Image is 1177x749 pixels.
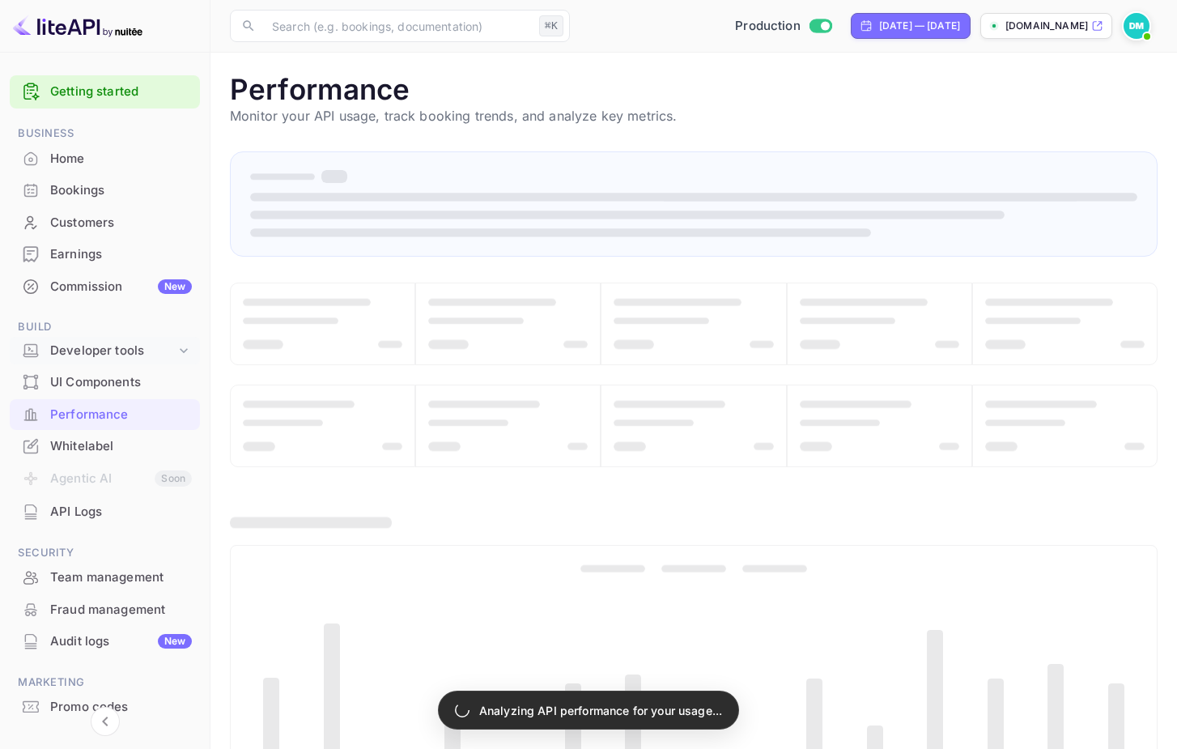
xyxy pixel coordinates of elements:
[879,19,960,33] div: [DATE] — [DATE]
[539,15,563,36] div: ⌘K
[50,437,192,456] div: Whitelabel
[10,143,200,173] a: Home
[50,632,192,651] div: Audit logs
[50,245,192,264] div: Earnings
[10,207,200,239] div: Customers
[10,239,200,269] a: Earnings
[10,75,200,109] div: Getting started
[729,17,838,36] div: Switch to Sandbox mode
[10,175,200,206] div: Bookings
[158,634,192,649] div: New
[1124,13,1149,39] img: Deyan Mihaylov
[10,175,200,205] a: Bookings
[10,271,200,301] a: CommissionNew
[50,568,192,587] div: Team management
[1005,19,1088,33] p: [DOMAIN_NAME]
[50,503,192,521] div: API Logs
[262,10,533,42] input: Search (e.g. bookings, documentation)
[10,674,200,692] span: Marketing
[230,106,1158,126] p: Monitor your API usage, track booking trends, and analyze key metrics.
[50,278,192,296] div: Commission
[50,406,192,424] div: Performance
[91,707,120,736] button: Collapse navigation
[10,496,200,528] div: API Logs
[10,496,200,526] a: API Logs
[10,367,200,398] div: UI Components
[50,342,176,360] div: Developer tools
[10,367,200,397] a: UI Components
[50,373,192,392] div: UI Components
[10,692,200,721] a: Promo codes
[10,125,200,143] span: Business
[10,399,200,431] div: Performance
[10,594,200,624] a: Fraud management
[10,544,200,562] span: Security
[10,239,200,270] div: Earnings
[50,601,192,619] div: Fraud management
[10,431,200,462] div: Whitelabel
[10,626,200,656] a: Audit logsNew
[10,337,200,365] div: Developer tools
[10,318,200,336] span: Build
[10,207,200,237] a: Customers
[10,626,200,658] div: Audit logsNew
[50,150,192,168] div: Home
[50,698,192,717] div: Promo codes
[10,562,200,594] div: Team management
[50,214,192,232] div: Customers
[13,13,142,39] img: LiteAPI logo
[158,279,192,294] div: New
[50,83,192,101] a: Getting started
[10,562,200,592] a: Team management
[735,17,801,36] span: Production
[10,692,200,723] div: Promo codes
[479,702,722,719] p: Analyzing API performance for your usage...
[10,143,200,175] div: Home
[10,399,200,429] a: Performance
[230,72,1158,106] h1: Performance
[10,431,200,461] a: Whitelabel
[10,594,200,626] div: Fraud management
[50,181,192,200] div: Bookings
[10,271,200,303] div: CommissionNew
